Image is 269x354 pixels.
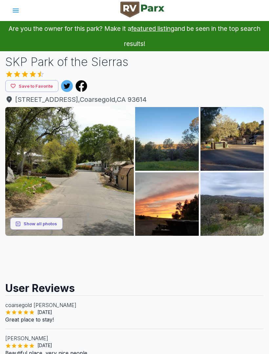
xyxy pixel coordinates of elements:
[5,54,264,70] h1: SKP Park of the Sierras
[5,107,134,236] img: AAcXr8pKhGe4FS5LILsZcHC68gUPGP16kYXxPgHaIf_BQ0iyZ_I79njO3nN78xuQk3ie3UfsQUhsb8qxonWs5e0vMrNTq27jR...
[5,316,264,323] p: Great place to stay!
[120,2,164,19] a: RVParx Logo
[5,246,264,276] iframe: Advertisement
[5,301,264,309] p: coarsegold [PERSON_NAME]
[5,80,58,92] button: Save to Favorite
[35,309,55,316] span: [DATE]
[5,276,264,296] h2: User Reviews
[35,342,55,349] span: [DATE]
[135,172,198,236] img: AAcXr8qQn_RLWpmMCkxnTkZgpAygaFGdGIiNPFsrYggzAt2Szm1bb5mtX-YGIzOCNVIMmSO16v0copchHtqSW4vYKrtqqZa6f...
[131,25,174,33] a: featured listing
[135,107,198,170] img: AAcXr8rZ7J9xINs2-lMYpdtsy68ct5ZqpBHKTGe_KHqu_N9aZyh0MPwv3opwk6IG526MV78iKzrrlRrYcVZn1-3FDCvMp7ws7...
[200,172,264,236] img: AAcXr8o6Os9V7fiKNlvyeiCdSTYmMbLrhliCIRRBuChFD4W5T_Nz0rML6V7c4ObIFHgE2u5eh_VLc9mO9VOzp8oh1RgzwlF8z...
[120,2,164,17] img: RVParx Logo
[8,3,24,18] button: account of current user
[5,95,264,104] a: [STREET_ADDRESS],Coarsegold,CA 93614
[5,334,264,342] p: [PERSON_NAME]
[10,218,63,230] button: Show all photos
[8,21,261,51] p: Are you the owner for this park? Make it a and be seen in the top search results!
[200,107,264,170] img: AAcXr8ozFUdeVK1oQPApacgDirgEoQHSpZiAUmB2ykwYKVwyjgQy7OoK7eDFeiJmLuNfJS8jZ4NtaMqx-TuffeEX-wXMjLjWR...
[5,95,264,104] span: [STREET_ADDRESS] , Coarsegold , CA 93614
